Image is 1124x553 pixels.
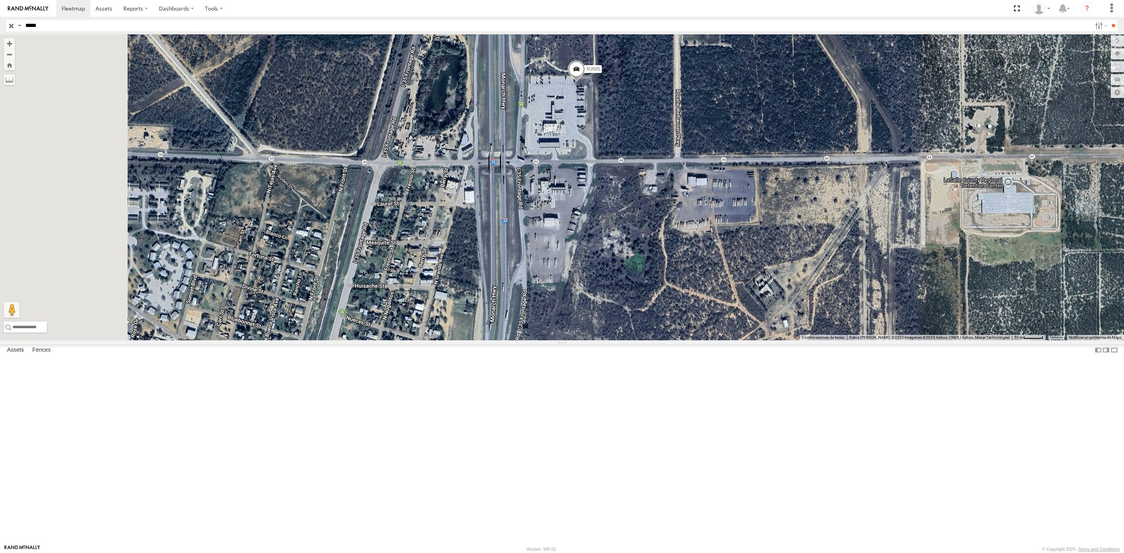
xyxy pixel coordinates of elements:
img: rand-logo.svg [8,6,48,11]
button: Zoom in [4,38,15,49]
button: Arrastra al hombrecito al mapa para abrir Street View [4,302,20,318]
a: Visit our Website [4,545,40,553]
button: Zoom Home [4,60,15,70]
div: Josue Jimenez [1030,3,1053,14]
button: Escala del mapa: 50 m por 47 píxeles [1012,335,1046,340]
label: Assets [3,345,28,356]
label: Dock Summary Table to the Right [1102,344,1110,356]
label: Map Settings [1111,87,1124,98]
a: Notificar un problema de Maps [1069,335,1122,340]
span: 50 m [1014,335,1023,340]
div: Version: 305.02 [526,547,556,551]
label: Dock Summary Table to the Left [1094,344,1102,356]
span: Datos [PERSON_NAME] ©2025 Imágenes ©2025 Airbus, CNES / Airbus, Maxar Technologies [849,335,1010,340]
a: Terms and Conditions [1078,547,1120,551]
label: Search Query [16,20,23,31]
button: Zoom out [4,49,15,60]
label: Search Filter Options [1092,20,1109,31]
div: © Copyright 2025 - [1042,547,1120,551]
label: Fences [28,345,55,356]
a: Términos [1050,336,1062,339]
i: ? [1081,2,1093,15]
label: Measure [4,74,15,85]
span: RJ005 [587,66,600,72]
button: Combinaciones de teclas [802,335,845,340]
label: Hide Summary Table [1110,344,1118,356]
